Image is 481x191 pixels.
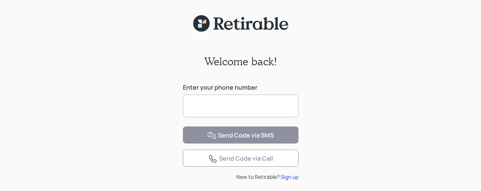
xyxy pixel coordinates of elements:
button: Send Code via Call [183,150,298,167]
button: Send Code via SMS [183,126,298,144]
h2: Welcome back! [204,55,277,68]
div: Send Code via Call [208,154,273,163]
div: New to Retirable? [183,173,298,181]
div: Send Code via SMS [207,131,274,140]
div: Sign up [281,173,298,181]
label: Enter your phone number [183,83,298,92]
